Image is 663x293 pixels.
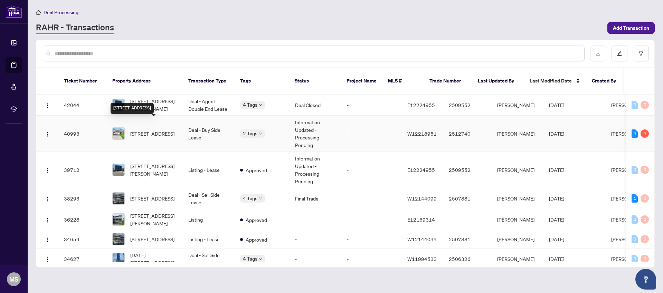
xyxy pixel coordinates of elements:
div: 0 [641,255,649,263]
span: down [259,197,262,200]
span: W12144099 [407,236,437,242]
span: Approved [246,216,267,224]
td: Listing - Lease [183,230,235,248]
span: [PERSON_NAME] [611,216,648,223]
img: Logo [45,131,50,137]
span: [DATE][STREET_ADDRESS] [130,251,177,266]
span: W12218951 [407,130,437,137]
th: Transaction Type [183,68,235,95]
td: - [443,209,492,230]
td: 2506326 [443,248,492,270]
span: E12224955 [407,102,435,108]
span: filter [638,51,643,56]
td: - [341,116,402,152]
div: 0 [632,235,638,243]
td: 38293 [58,188,107,209]
div: 0 [641,215,649,224]
div: [STREET_ADDRESS] [111,103,154,114]
div: 4 [641,129,649,138]
td: [PERSON_NAME] [492,230,543,248]
div: 4 [632,129,638,138]
td: Deal - Agent Double End Lease [183,95,235,116]
td: Deal - Buy Side Lease [183,116,235,152]
div: 0 [641,235,649,243]
div: 0 [632,166,638,174]
span: [STREET_ADDRESS][PERSON_NAME] [130,97,177,113]
button: Logo [42,253,53,264]
img: Logo [45,217,50,223]
td: 34627 [58,248,107,270]
td: - [341,209,402,230]
td: 39712 [58,152,107,188]
img: Logo [45,168,50,173]
th: Last Modified Date [524,68,586,95]
span: [DATE] [549,130,564,137]
th: Project Name [341,68,382,95]
th: Property Address [107,68,183,95]
span: [STREET_ADDRESS][PERSON_NAME] [130,162,177,177]
a: RAHR - Transactions [36,22,114,34]
th: Last Updated By [472,68,524,95]
td: 2507881 [443,188,492,209]
button: download [590,46,606,61]
span: Last Modified Date [530,77,572,85]
button: Logo [42,234,53,245]
span: down [259,257,262,261]
div: 0 [632,101,638,109]
button: Add Transaction [607,22,655,34]
div: 0 [641,194,649,203]
td: - [341,152,402,188]
span: W12144099 [407,195,437,202]
td: Listing [183,209,235,230]
td: 40993 [58,116,107,152]
span: [STREET_ADDRESS][PERSON_NAME][PERSON_NAME] [130,212,177,227]
td: 2509552 [443,152,492,188]
button: Logo [42,193,53,204]
span: 4 Tags [243,255,257,263]
div: 0 [632,255,638,263]
div: 0 [632,215,638,224]
td: 36228 [58,209,107,230]
div: 1 [632,194,638,203]
th: Ticket Number [58,68,107,95]
td: - [290,209,341,230]
td: [PERSON_NAME] [492,116,543,152]
span: edit [617,51,622,56]
td: [PERSON_NAME] [492,248,543,270]
img: thumbnail-img [113,164,124,176]
th: Status [289,68,341,95]
img: thumbnail-img [113,214,124,225]
td: - [341,188,402,209]
td: Deal - Sell Side Lease [183,248,235,270]
span: E12224955 [407,167,435,173]
img: thumbnail-img [113,99,124,111]
span: down [259,132,262,135]
span: [DATE] [549,256,564,262]
span: MS [9,274,18,284]
img: logo [6,5,22,18]
td: [PERSON_NAME] [492,209,543,230]
td: Deal Closed [290,95,341,116]
th: Trade Number [424,68,472,95]
td: Information Updated - Processing Pending [290,116,341,152]
td: - [341,95,402,116]
td: [PERSON_NAME] [492,188,543,209]
span: [DATE] [549,102,564,108]
td: Final Trade [290,188,341,209]
th: Created By [586,68,628,95]
span: [STREET_ADDRESS] [130,235,174,243]
td: - [341,230,402,248]
button: Logo [42,214,53,225]
span: [PERSON_NAME] [611,167,648,173]
img: thumbnail-img [113,233,124,245]
img: thumbnail-img [113,128,124,139]
img: Logo [45,103,50,108]
span: Approved [246,166,267,174]
td: 2507881 [443,230,492,248]
td: 42044 [58,95,107,116]
span: [DATE] [549,236,564,242]
span: [DATE] [549,167,564,173]
img: Logo [45,237,50,243]
span: Approved [246,236,267,243]
button: edit [612,46,627,61]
